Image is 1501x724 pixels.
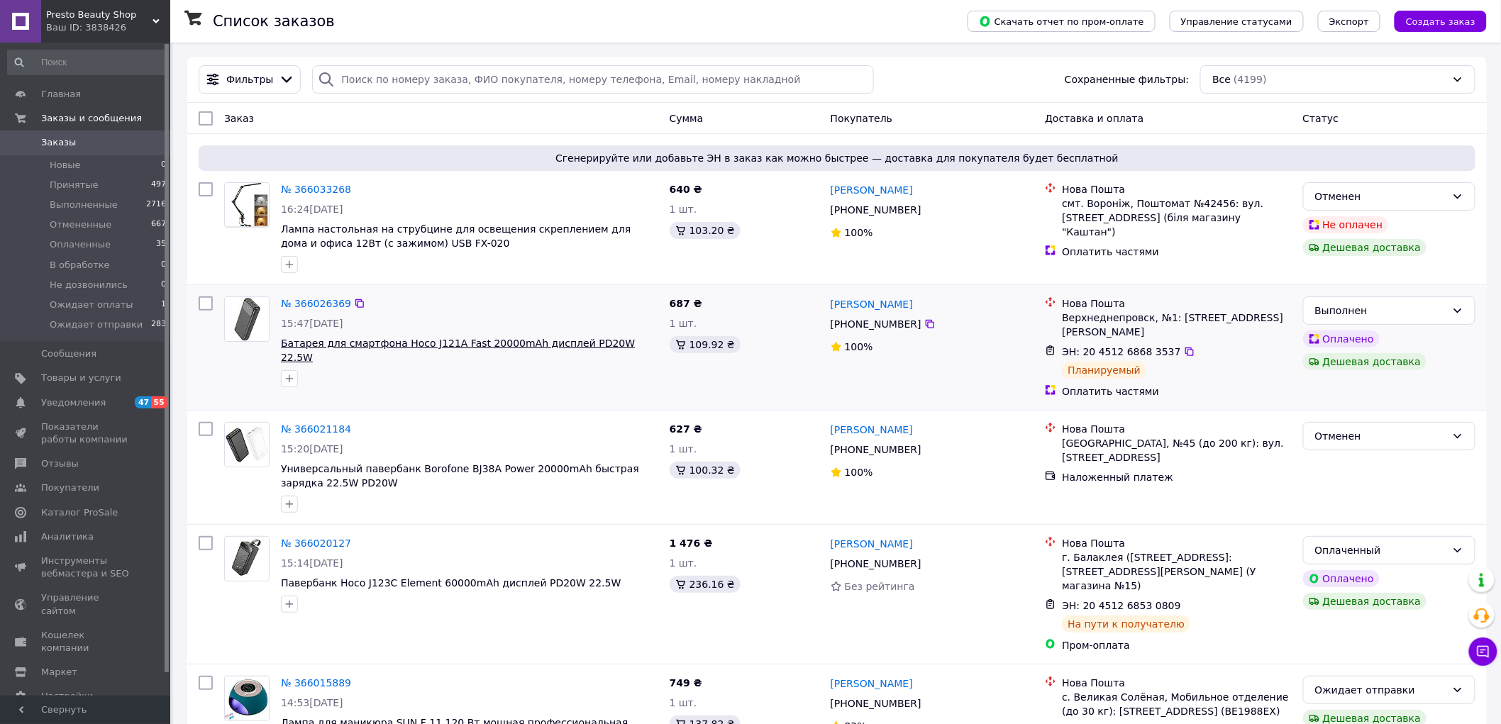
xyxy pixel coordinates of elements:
[135,396,151,408] span: 47
[1062,616,1190,633] div: На пути к получателю
[7,50,167,75] input: Поиск
[845,341,873,352] span: 100%
[281,677,351,689] a: № 366015889
[1062,690,1291,718] div: с. Великая Солёная, Мобильное отделение (до 30 кг): [STREET_ADDRESS] (ВЕ1988ЕХ)
[1315,542,1446,558] div: Оплаченный
[41,421,131,446] span: Показатели работы компании
[831,113,893,124] span: Покупатель
[1212,72,1231,87] span: Все
[670,423,702,435] span: 627 ₴
[41,506,118,519] span: Каталог ProSale
[281,538,351,549] a: № 366020127
[1062,346,1181,357] span: ЭН: 20 4512 6868 3537
[224,296,270,342] a: Фото товару
[151,218,166,231] span: 667
[226,72,273,87] span: Фильтры
[1062,384,1291,399] div: Оплатить частями
[281,338,635,363] a: Батарея для смартфона Hoco J121A Fast 20000mAh дисплей PD20W 22.5W
[41,530,94,543] span: Аналитика
[1315,189,1446,204] div: Отменен
[213,13,335,30] h1: Список заказов
[50,318,143,331] span: Ожидает отправки
[1062,436,1291,464] div: [GEOGRAPHIC_DATA], №45 (до 200 кг): вул. [STREET_ADDRESS]
[224,182,270,228] a: Фото товару
[41,372,121,384] span: Товары и услуги
[41,666,77,679] span: Маркет
[1062,550,1291,593] div: г. Балаклея ([STREET_ADDRESS]: [STREET_ADDRESS][PERSON_NAME] (У магазина №15)
[41,481,99,494] span: Покупатели
[225,183,269,226] img: Фото товару
[281,318,343,329] span: 15:47[DATE]
[1303,113,1339,124] span: Статус
[1062,182,1291,196] div: Нова Пошта
[1062,245,1291,259] div: Оплатить частями
[1303,570,1380,587] div: Оплачено
[41,396,106,409] span: Уведомления
[1062,536,1291,550] div: Нова Пошта
[50,199,118,211] span: Выполненные
[225,537,269,581] img: Фото товару
[1062,362,1146,379] div: Планируемый
[50,238,111,251] span: Оплаченные
[831,423,913,437] a: [PERSON_NAME]
[41,112,142,125] span: Заказы и сообщения
[41,457,79,470] span: Отзывы
[41,629,131,655] span: Кошелек компании
[670,204,697,215] span: 1 шт.
[1303,239,1427,256] div: Дешевая доставка
[670,336,741,353] div: 109.92 ₴
[41,88,81,101] span: Главная
[225,423,269,467] img: Фото товару
[41,591,131,617] span: Управление сайтом
[146,199,166,211] span: 2716
[50,218,111,231] span: Отмененные
[281,223,631,249] span: Лампа настольная на струбцине для освещения скреплением для дома и офиса 12Вт (с зажимом) USB FX-020
[281,577,621,589] span: Павербанк Hoco J123C Element 60000mAh дисплей PD20W 22.5W
[161,279,166,291] span: 0
[1045,113,1143,124] span: Доставка и оплата
[828,554,924,574] div: [PHONE_NUMBER]
[1315,682,1446,698] div: Ожидает отправки
[670,222,741,239] div: 103.20 ₴
[1062,311,1291,339] div: Верхнеднепровск, №1: [STREET_ADDRESS][PERSON_NAME]
[1065,72,1189,87] span: Сохраненные фильтры:
[50,179,99,191] span: Принятые
[1170,11,1304,32] button: Управление статусами
[670,462,741,479] div: 100.32 ₴
[670,697,697,708] span: 1 шт.
[1234,74,1267,85] span: (4199)
[224,113,254,124] span: Заказ
[670,113,704,124] span: Сумма
[1062,296,1291,311] div: Нова Пошта
[224,422,270,467] a: Фото товару
[224,536,270,581] a: Фото товару
[151,396,167,408] span: 55
[161,259,166,272] span: 0
[161,159,166,172] span: 0
[1062,196,1291,239] div: смт. Вороніж, Поштомат №42456: вул. [STREET_ADDRESS] (біля магазину "Каштан")
[831,297,913,311] a: [PERSON_NAME]
[1315,428,1446,444] div: Отменен
[281,557,343,569] span: 15:14[DATE]
[670,576,741,593] div: 236.16 ₴
[1062,638,1291,652] div: Пром-оплата
[831,676,913,691] a: [PERSON_NAME]
[670,538,713,549] span: 1 476 ₴
[161,299,166,311] span: 1
[281,443,343,455] span: 15:20[DATE]
[1380,15,1487,26] a: Создать заказ
[225,676,269,720] img: Фото товару
[204,151,1470,165] span: Сгенерируйте или добавьте ЭН в заказ как можно быстрее — доставка для покупателя будет бесплатной
[281,184,351,195] a: № 366033268
[831,537,913,551] a: [PERSON_NAME]
[845,581,915,592] span: Без рейтинга
[46,9,153,21] span: Presto Beauty Shop
[1406,16,1475,27] span: Создать заказ
[281,423,351,435] a: № 366021184
[670,677,702,689] span: 749 ₴
[845,227,873,238] span: 100%
[281,463,639,489] a: Универсальный павербанк Borofone BJ38A Power 20000mAh быстрая зарядка 22.5W PD20W
[1303,330,1380,347] div: Оплачено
